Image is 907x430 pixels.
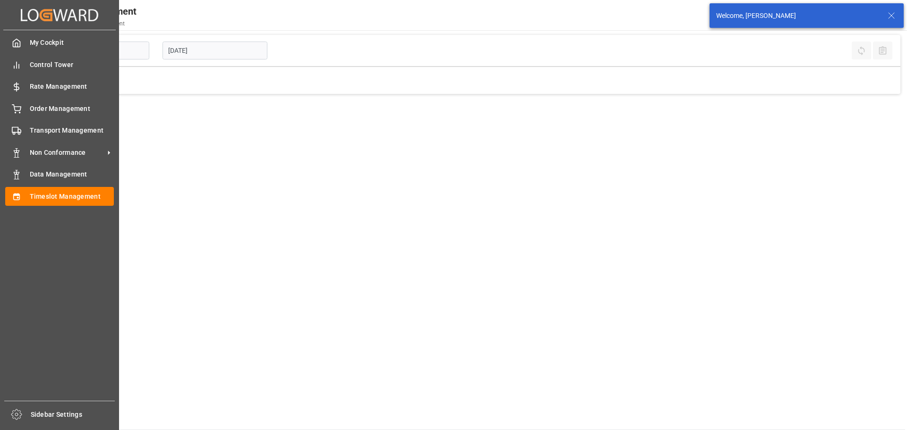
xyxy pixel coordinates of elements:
a: Timeslot Management [5,187,114,205]
span: Order Management [30,104,114,114]
span: My Cockpit [30,38,114,48]
span: Non Conformance [30,148,104,158]
a: Control Tower [5,55,114,74]
span: Rate Management [30,82,114,92]
a: Order Management [5,99,114,118]
span: Sidebar Settings [31,410,115,420]
input: DD-MM-YYYY [163,42,267,59]
a: Transport Management [5,121,114,140]
span: Control Tower [30,60,114,70]
div: Welcome, [PERSON_NAME] [716,11,879,21]
a: Data Management [5,165,114,184]
a: Rate Management [5,77,114,96]
a: My Cockpit [5,34,114,52]
span: Transport Management [30,126,114,135]
span: Timeslot Management [30,192,114,202]
span: Data Management [30,169,114,179]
